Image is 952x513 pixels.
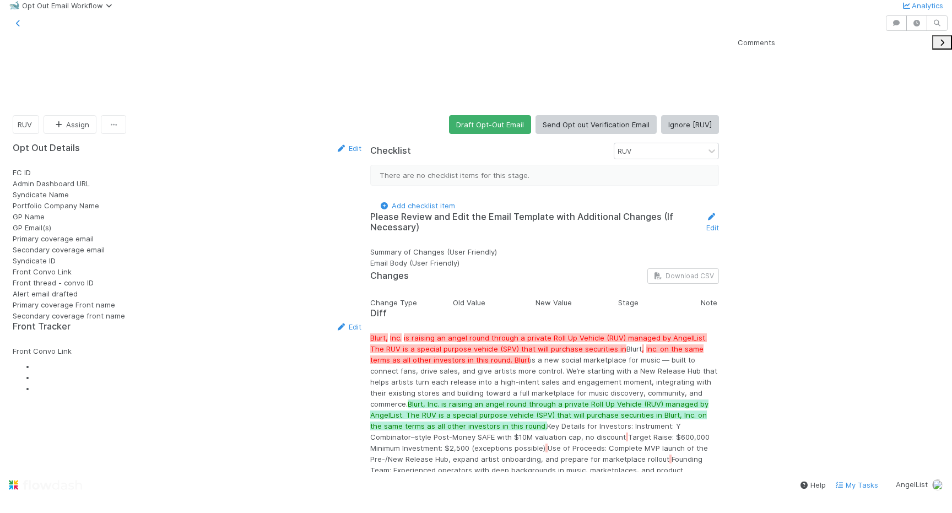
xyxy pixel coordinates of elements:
span: is raising an angel round through a private Roll Up Vehicle (RUV) managed by AngelList. The RUV i... [370,333,707,353]
h5: Changes [370,271,409,282]
button: Draft Opt-Out Email [449,115,531,134]
div: Summary of Changes (User Friendly) [370,246,719,257]
span: Inc. [390,333,402,342]
a: Add checklist item [378,201,455,210]
button: Ignore [RUV] [661,115,719,134]
span: My Tasks [835,480,878,489]
span: Comments [738,37,775,48]
div: GP Name [13,211,361,222]
h5: Opt Out Details [13,143,80,154]
span: Use of Proceeds: Complete MVP launch of the Pre-/New Release Hub, expand artist onboarding, and p... [370,444,708,463]
div: Alert email drafted [13,288,361,299]
button: RUV [13,115,39,134]
img: logo-inverted-e16ddd16eac7371096b0.svg [9,476,82,494]
div: Secondary coverage front name [13,310,361,321]
span: Founding Team: Experienced operators with deep backgrounds in music, marketplaces, and product de... [370,455,702,485]
a: Edit [706,212,719,232]
span: Minimum Investment: $2,500 (exceptions possible) [370,444,545,452]
div: Front Convo Link [13,345,361,357]
span: Blurt, Inc. is raising an angel round through a private Roll Up Vehicle (RUV) managed by AngelLis... [370,399,708,430]
div: There are no checklist items for this stage. [370,165,719,186]
div: Primary coverage email [13,233,361,244]
div: Front thread - convo ID [13,277,361,288]
span: AngelList [896,480,928,489]
span: Key Details for Investors: Instrument: Y Combinator–style Post-Money SAFE with $10M valuation cap... [370,422,681,441]
div: GP Email(s) [13,222,361,233]
a: Edit [336,144,361,153]
div: Help [799,479,826,490]
span: , [642,344,644,353]
div: Syndicate Name [13,189,361,200]
h5: Front Tracker [13,321,71,332]
div: Old Value [453,297,535,308]
span: Target Raise: $600,000 [628,433,710,441]
a: My Tasks [835,479,878,490]
a: Edit [336,322,361,331]
div: FC ID [13,167,361,178]
span: Blurt [626,344,642,353]
div: Email Body (User Friendly) [370,257,719,268]
span: 🐋 [9,1,20,10]
span: is a new social marketplace for music — built to connect fans, drive sales, and give artists more... [370,355,717,408]
span: RUV [618,147,631,155]
h5: Please Review and Edit the Email Template with Additional Changes (If Necessary) [370,212,695,233]
div: New Value [535,297,618,308]
div: Syndicate ID [13,255,361,266]
div: Change Type [370,297,453,308]
span: Opt Out Email Workflow [22,1,116,10]
h5: Diff [370,308,719,319]
button: Assign [44,115,96,134]
img: avatar_15e6a745-65a2-4f19-9667-febcb12e2fc8.png [932,479,943,490]
div: Primary coverage Front name [13,299,361,310]
span: Blurt, [370,333,388,342]
div: Front Convo Link [13,266,361,277]
span: RUV [18,120,32,129]
div: Admin Dashboard URL [13,178,361,189]
h5: Checklist [370,145,411,156]
button: Send Opt out Verification Email [535,115,657,134]
div: Secondary coverage email [13,244,361,255]
div: Note [701,297,783,308]
span: Inc. on the same terms as all other investors in this round. Blurt [370,344,704,364]
div: Stage [618,297,701,308]
div: Portfolio Company Name [13,200,361,211]
a: Analytics [901,1,943,10]
button: Download CSV [647,268,719,284]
